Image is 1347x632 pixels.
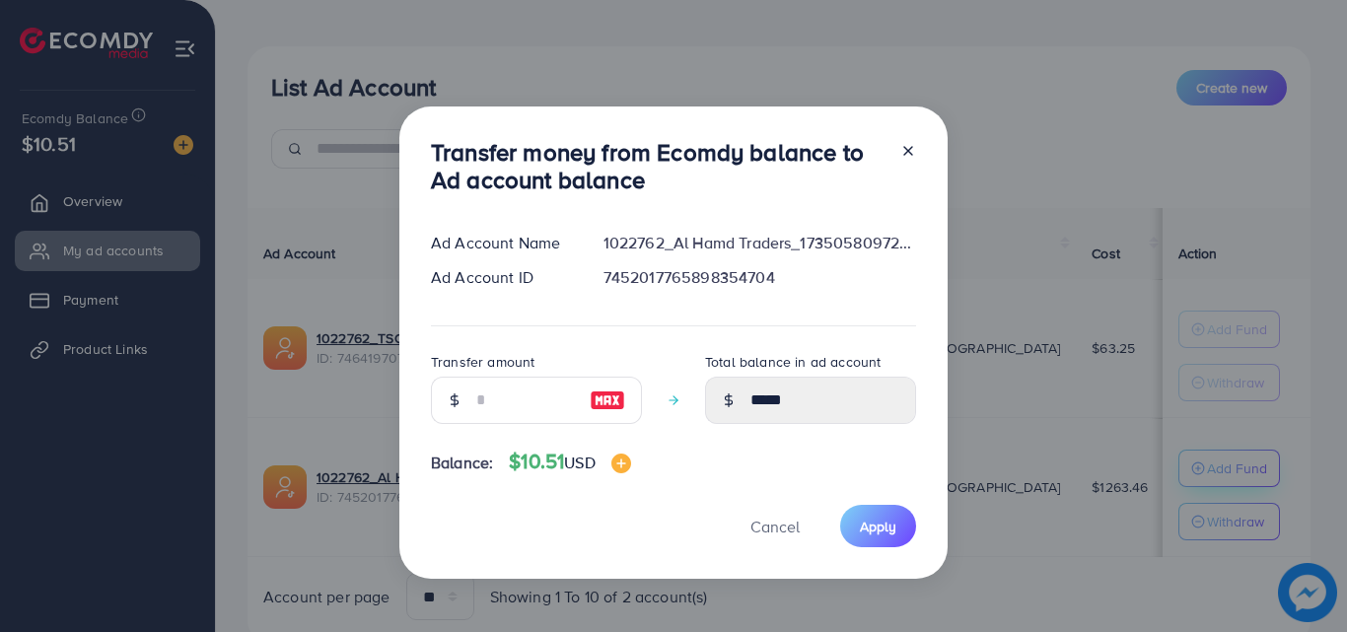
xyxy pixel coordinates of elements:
[590,388,625,412] img: image
[860,517,896,536] span: Apply
[840,505,916,547] button: Apply
[509,450,630,474] h4: $10.51
[415,232,588,254] div: Ad Account Name
[431,452,493,474] span: Balance:
[726,505,824,547] button: Cancel
[750,516,800,537] span: Cancel
[588,232,932,254] div: 1022762_Al Hamd Traders_1735058097282
[431,352,534,372] label: Transfer amount
[588,266,932,289] div: 7452017765898354704
[705,352,881,372] label: Total balance in ad account
[415,266,588,289] div: Ad Account ID
[564,452,595,473] span: USD
[611,454,631,473] img: image
[431,138,885,195] h3: Transfer money from Ecomdy balance to Ad account balance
